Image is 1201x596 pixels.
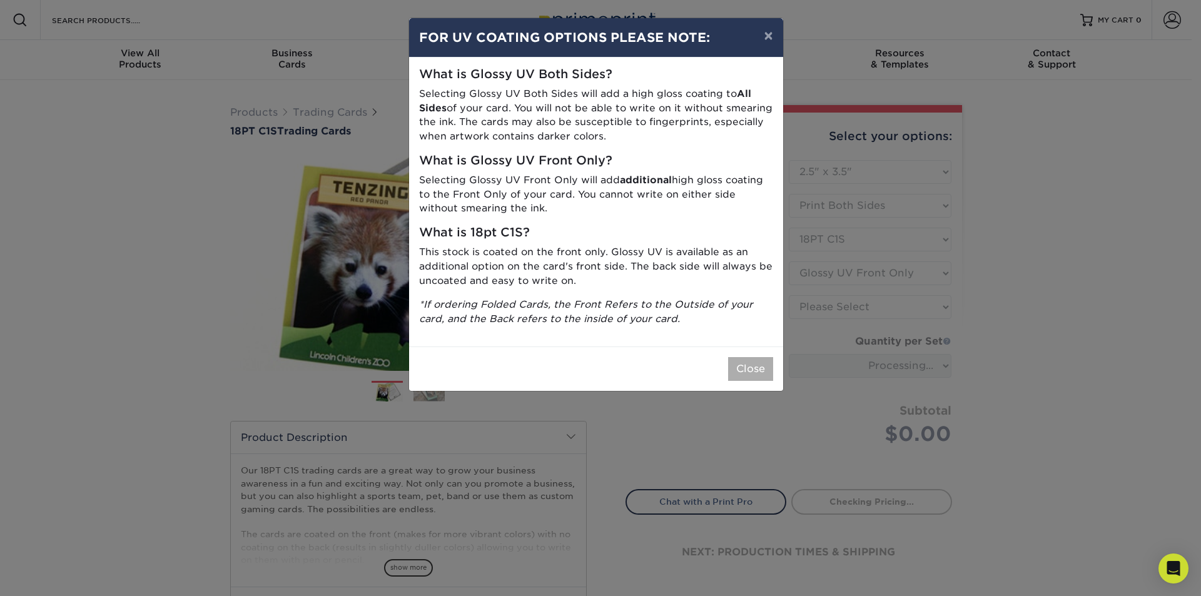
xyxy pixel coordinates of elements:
[419,226,773,240] h5: What is 18pt C1S?
[1158,553,1188,583] div: Open Intercom Messenger
[419,245,773,288] p: This stock is coated on the front only. Glossy UV is available as an additional option on the car...
[419,173,773,216] p: Selecting Glossy UV Front Only will add high gloss coating to the Front Only of your card. You ca...
[419,298,753,325] i: *If ordering Folded Cards, the Front Refers to the Outside of your card, and the Back refers to t...
[419,154,773,168] h5: What is Glossy UV Front Only?
[728,357,773,381] button: Close
[620,174,672,186] strong: additional
[419,68,773,82] h5: What is Glossy UV Both Sides?
[419,88,751,114] strong: All Sides
[419,87,773,144] p: Selecting Glossy UV Both Sides will add a high gloss coating to of your card. You will not be abl...
[754,18,783,53] button: ×
[419,28,773,47] h4: FOR UV COATING OPTIONS PLEASE NOTE:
